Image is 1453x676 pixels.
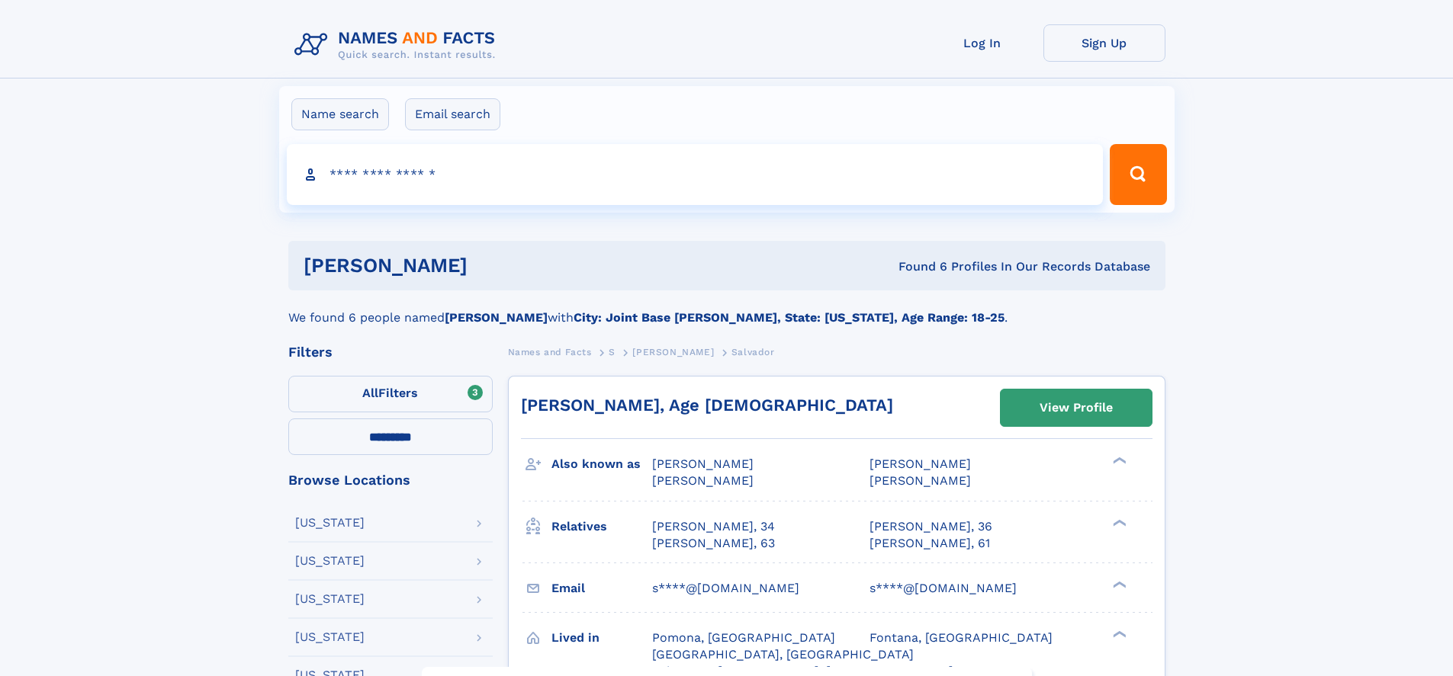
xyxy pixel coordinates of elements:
[609,342,616,361] a: S
[921,24,1043,62] a: Log In
[652,535,775,552] a: [PERSON_NAME], 63
[304,256,683,275] h1: [PERSON_NAME]
[609,347,616,357] span: S
[295,555,365,567] div: [US_STATE]
[551,514,652,540] h3: Relatives
[1040,390,1113,425] div: View Profile
[1109,456,1127,466] div: ❯
[1109,629,1127,639] div: ❯
[870,457,971,471] span: [PERSON_NAME]
[1109,517,1127,527] div: ❯
[731,347,775,357] span: Salvador
[574,310,1005,325] b: City: Joint Base [PERSON_NAME], State: [US_STATE], Age Range: 18-25
[291,98,389,130] label: Name search
[551,451,652,477] h3: Also known as
[652,647,914,662] span: [GEOGRAPHIC_DATA], [GEOGRAPHIC_DATA]
[288,376,493,412] label: Filters
[870,535,990,552] a: [PERSON_NAME], 61
[521,396,893,415] a: [PERSON_NAME], Age [DEMOGRAPHIC_DATA]
[288,290,1165,327] div: We found 6 people named with .
[652,518,775,535] a: [PERSON_NAME], 34
[295,517,365,529] div: [US_STATE]
[632,342,714,361] a: [PERSON_NAME]
[362,386,378,400] span: All
[870,473,971,488] span: [PERSON_NAME]
[288,473,493,487] div: Browse Locations
[652,457,754,471] span: [PERSON_NAME]
[445,310,548,325] b: [PERSON_NAME]
[551,575,652,601] h3: Email
[551,625,652,651] h3: Lived in
[1109,579,1127,589] div: ❯
[1110,144,1166,205] button: Search Button
[405,98,500,130] label: Email search
[295,593,365,605] div: [US_STATE]
[652,630,835,645] span: Pomona, [GEOGRAPHIC_DATA]
[288,24,508,66] img: Logo Names and Facts
[287,144,1104,205] input: search input
[632,347,714,357] span: [PERSON_NAME]
[1043,24,1165,62] a: Sign Up
[870,518,992,535] a: [PERSON_NAME], 36
[295,631,365,643] div: [US_STATE]
[870,630,1053,645] span: Fontana, [GEOGRAPHIC_DATA]
[288,345,493,359] div: Filters
[1001,389,1152,426] a: View Profile
[508,342,592,361] a: Names and Facts
[652,473,754,488] span: [PERSON_NAME]
[683,258,1150,275] div: Found 6 Profiles In Our Records Database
